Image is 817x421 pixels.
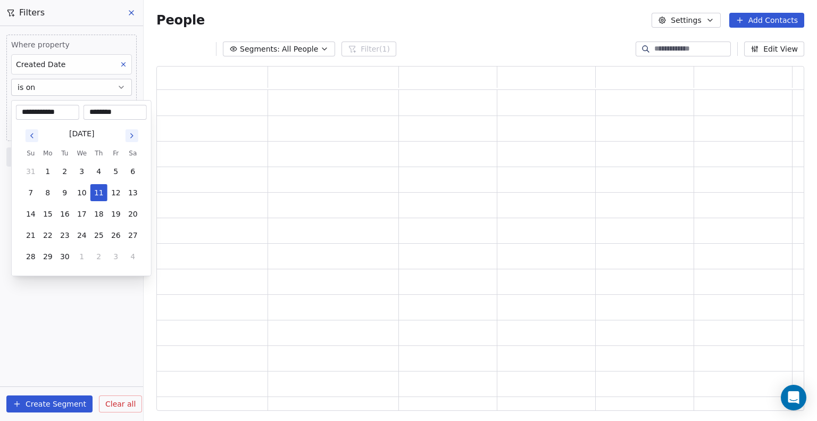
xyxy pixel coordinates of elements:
button: 16 [56,205,73,222]
button: 11 [90,184,107,201]
th: Sunday [22,148,39,159]
button: 18 [90,205,107,222]
th: Thursday [90,148,107,159]
div: [DATE] [69,128,94,139]
button: 26 [107,227,124,244]
button: 1 [73,248,90,265]
button: 9 [56,184,73,201]
button: 2 [90,248,107,265]
button: 23 [56,227,73,244]
button: 17 [73,205,90,222]
button: 6 [124,163,141,180]
button: 19 [107,205,124,222]
th: Friday [107,148,124,159]
button: 15 [39,205,56,222]
button: 21 [22,227,39,244]
button: 24 [73,227,90,244]
button: 20 [124,205,141,222]
button: 7 [22,184,39,201]
button: 22 [39,227,56,244]
button: 8 [39,184,56,201]
button: Go to next month [124,128,139,143]
button: Go to previous month [24,128,39,143]
button: 29 [39,248,56,265]
button: 25 [90,227,107,244]
button: 5 [107,163,124,180]
button: 3 [73,163,90,180]
button: 28 [22,248,39,265]
button: 2 [56,163,73,180]
button: 4 [124,248,141,265]
th: Saturday [124,148,141,159]
th: Tuesday [56,148,73,159]
button: 3 [107,248,124,265]
button: 13 [124,184,141,201]
button: 12 [107,184,124,201]
th: Wednesday [73,148,90,159]
button: 4 [90,163,107,180]
button: 10 [73,184,90,201]
button: 1 [39,163,56,180]
button: 27 [124,227,141,244]
button: 14 [22,205,39,222]
th: Monday [39,148,56,159]
button: 30 [56,248,73,265]
button: 31 [22,163,39,180]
